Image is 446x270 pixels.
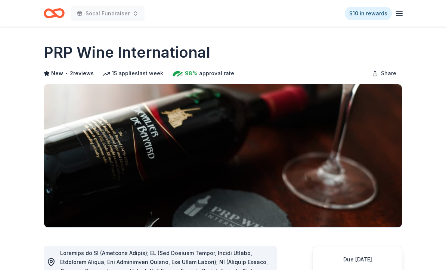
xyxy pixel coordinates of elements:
button: 2reviews [70,69,94,78]
span: Share [381,69,396,78]
button: Socal Fundraiser [71,6,145,21]
button: Share [366,66,402,81]
div: Due [DATE] [322,255,393,264]
span: • [65,70,68,76]
div: 15 applies last week [103,69,163,78]
a: Home [44,4,65,22]
span: New [51,69,63,78]
img: Image for PRP Wine International [44,84,402,227]
span: 98% [185,69,198,78]
span: Socal Fundraiser [86,9,130,18]
span: approval rate [199,69,234,78]
a: $10 in rewards [345,7,392,20]
h1: PRP Wine International [44,42,210,63]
